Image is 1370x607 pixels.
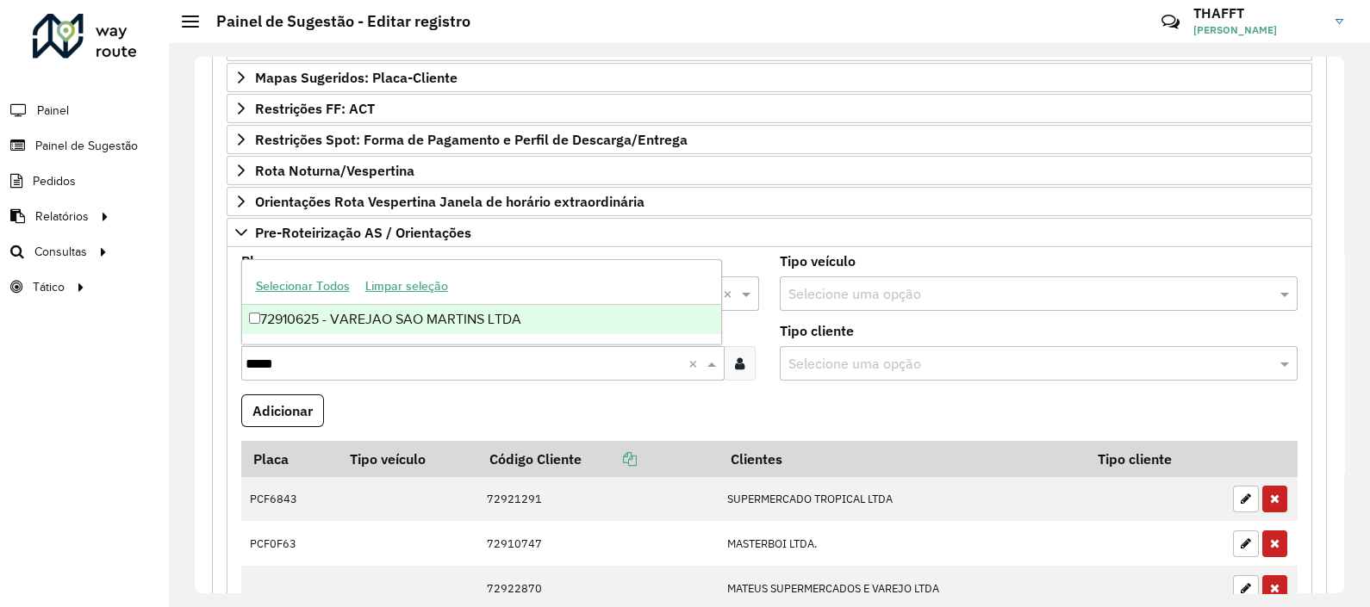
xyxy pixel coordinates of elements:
[227,187,1312,216] a: Orientações Rota Vespertina Janela de horário extraordinária
[35,207,89,226] span: Relatórios
[358,273,456,300] button: Limpar seleção
[241,441,338,477] th: Placa
[227,94,1312,123] a: Restrições FF: ACT
[241,251,277,271] label: Placa
[723,283,738,304] span: Clear all
[255,195,645,208] span: Orientações Rota Vespertina Janela de horário extraordinária
[719,521,1087,566] td: MASTERBOI LTDA.
[780,320,854,341] label: Tipo cliente
[227,218,1312,247] a: Pre-Roteirização AS / Orientações
[227,125,1312,154] a: Restrições Spot: Forma de Pagamento e Perfil de Descarga/Entrega
[688,353,703,374] span: Clear all
[242,305,721,334] div: 72910625 - VAREJAO SAO MARTINS LTDA
[241,259,722,344] ng-dropdown-panel: Options list
[780,251,856,271] label: Tipo veículo
[478,441,719,477] th: Código Cliente
[37,102,69,120] span: Painel
[1193,22,1323,38] span: [PERSON_NAME]
[582,450,637,468] a: Copiar
[719,441,1087,477] th: Clientes
[248,273,358,300] button: Selecionar Todos
[255,71,458,84] span: Mapas Sugeridos: Placa-Cliente
[719,477,1087,522] td: SUPERMERCADO TROPICAL LTDA
[1193,5,1323,22] h3: THAFFT
[199,12,470,31] h2: Painel de Sugestão - Editar registro
[478,477,719,522] td: 72921291
[33,278,65,296] span: Tático
[255,164,414,177] span: Rota Noturna/Vespertina
[33,172,76,190] span: Pedidos
[34,243,87,261] span: Consultas
[35,137,138,155] span: Painel de Sugestão
[241,394,324,427] button: Adicionar
[255,226,471,239] span: Pre-Roteirização AS / Orientações
[255,133,688,146] span: Restrições Spot: Forma de Pagamento e Perfil de Descarga/Entrega
[227,156,1312,185] a: Rota Noturna/Vespertina
[338,441,478,477] th: Tipo veículo
[241,477,338,522] td: PCF6843
[1087,441,1224,477] th: Tipo cliente
[227,63,1312,92] a: Mapas Sugeridos: Placa-Cliente
[255,102,375,115] span: Restrições FF: ACT
[478,521,719,566] td: 72910747
[241,521,338,566] td: PCF0F63
[1152,3,1189,40] a: Contato Rápido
